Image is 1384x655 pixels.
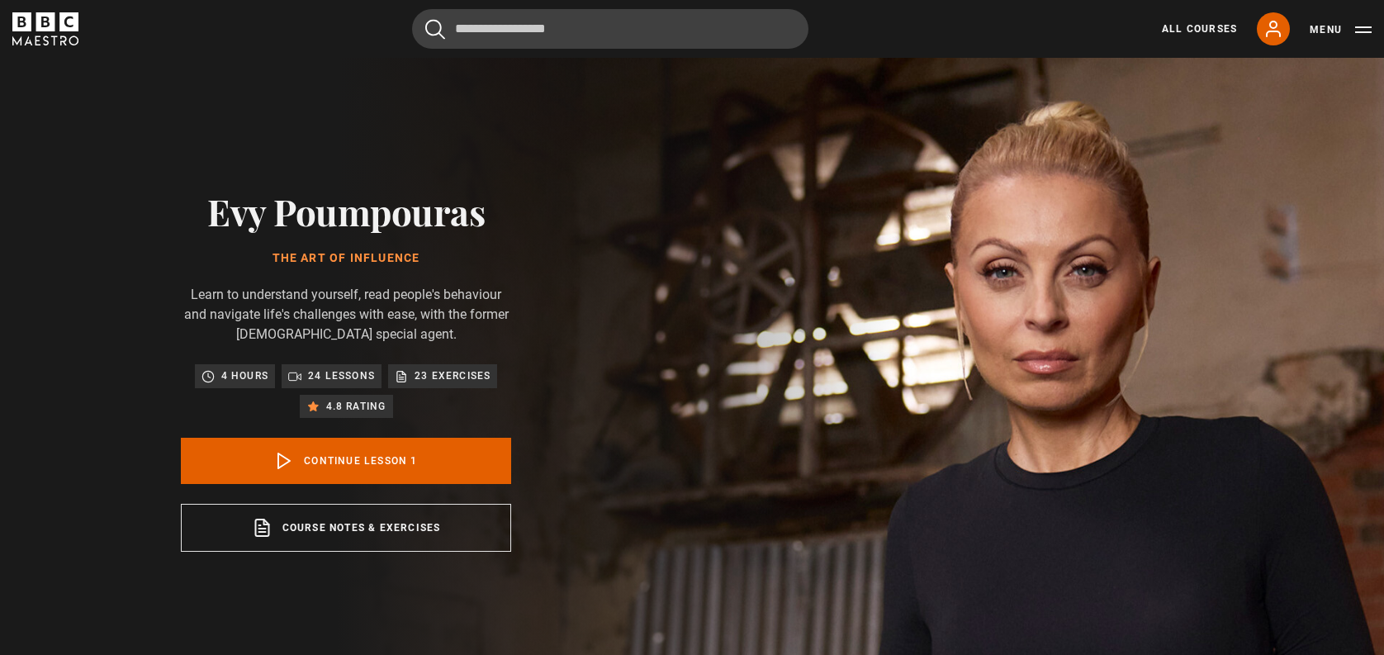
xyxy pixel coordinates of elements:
[181,190,511,232] h2: Evy Poumpouras
[181,285,511,344] p: Learn to understand yourself, read people's behaviour and navigate life's challenges with ease, w...
[181,438,511,484] a: Continue lesson 1
[181,252,511,265] h1: The Art of Influence
[12,12,78,45] svg: BBC Maestro
[412,9,808,49] input: Search
[308,368,375,384] p: 24 lessons
[425,19,445,40] button: Submit the search query
[415,368,491,384] p: 23 exercises
[326,398,386,415] p: 4.8 rating
[1162,21,1237,36] a: All Courses
[1310,21,1372,38] button: Toggle navigation
[181,504,511,552] a: Course notes & exercises
[221,368,268,384] p: 4 hours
